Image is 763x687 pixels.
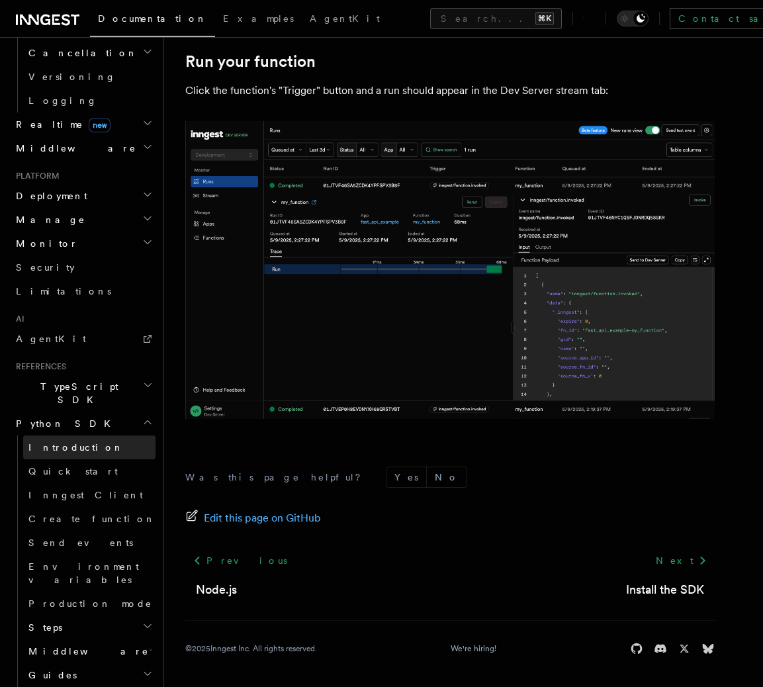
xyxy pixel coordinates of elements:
[23,89,156,113] a: Logging
[23,483,156,507] a: Inngest Client
[11,412,156,435] button: Python SDK
[11,189,87,203] span: Deployment
[11,136,156,160] button: Middleware
[11,361,66,372] span: References
[23,555,156,592] a: Environment variables
[23,621,62,634] span: Steps
[185,643,317,654] div: © 2025 Inngest Inc. All rights reserved.
[11,279,156,303] a: Limitations
[11,213,85,226] span: Manage
[28,71,116,82] span: Versioning
[23,46,138,60] span: Cancellation
[28,561,139,585] span: Environment variables
[28,95,97,106] span: Logging
[16,286,111,297] span: Limitations
[386,467,426,487] button: Yes
[98,13,207,24] span: Documentation
[185,549,294,572] a: Previous
[90,4,215,37] a: Documentation
[23,459,156,483] a: Quick start
[11,118,111,131] span: Realtime
[16,334,86,344] span: AgentKit
[223,13,294,24] span: Examples
[11,314,24,324] span: AI
[11,232,156,255] button: Monitor
[28,514,156,524] span: Create function
[11,113,156,136] button: Realtimenew
[430,8,562,29] button: Search...⌘K
[11,380,143,406] span: TypeScript SDK
[617,11,649,26] button: Toggle dark mode
[28,466,118,477] span: Quick start
[11,255,156,279] a: Security
[185,509,321,527] a: Edit this page on GitHub
[185,52,316,71] a: Run your function
[451,643,496,654] a: We're hiring!
[11,375,156,412] button: TypeScript SDK
[23,65,156,89] a: Versioning
[11,417,118,430] span: Python SDK
[204,509,321,527] span: Edit this page on GitHub
[28,490,143,500] span: Inngest Client
[89,118,111,132] span: new
[23,41,156,65] button: Cancellation
[28,537,133,548] span: Send events
[11,171,60,181] span: Platform
[23,592,156,616] a: Production mode
[185,471,370,484] p: Was this page helpful?
[11,142,136,155] span: Middleware
[535,12,554,25] kbd: ⌘K
[626,580,704,599] a: Install the SDK
[185,121,715,419] img: quick-start-run.png
[23,616,156,639] button: Steps
[23,435,156,459] a: Introduction
[11,237,78,250] span: Monitor
[310,13,380,24] span: AgentKit
[427,467,467,487] button: No
[23,663,156,687] button: Guides
[302,4,388,36] a: AgentKit
[648,549,715,572] a: Next
[11,327,156,351] a: AgentKit
[23,639,156,663] button: Middleware
[23,531,156,555] a: Send events
[28,442,124,453] span: Introduction
[11,208,156,232] button: Manage
[16,262,75,273] span: Security
[23,645,149,658] span: Middleware
[23,507,156,531] a: Create function
[196,580,237,599] a: Node.js
[28,598,152,609] span: Production mode
[11,184,156,208] button: Deployment
[23,668,77,682] span: Guides
[185,81,715,100] p: Click the function's "Trigger" button and a run should appear in the Dev Server stream tab:
[215,4,302,36] a: Examples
